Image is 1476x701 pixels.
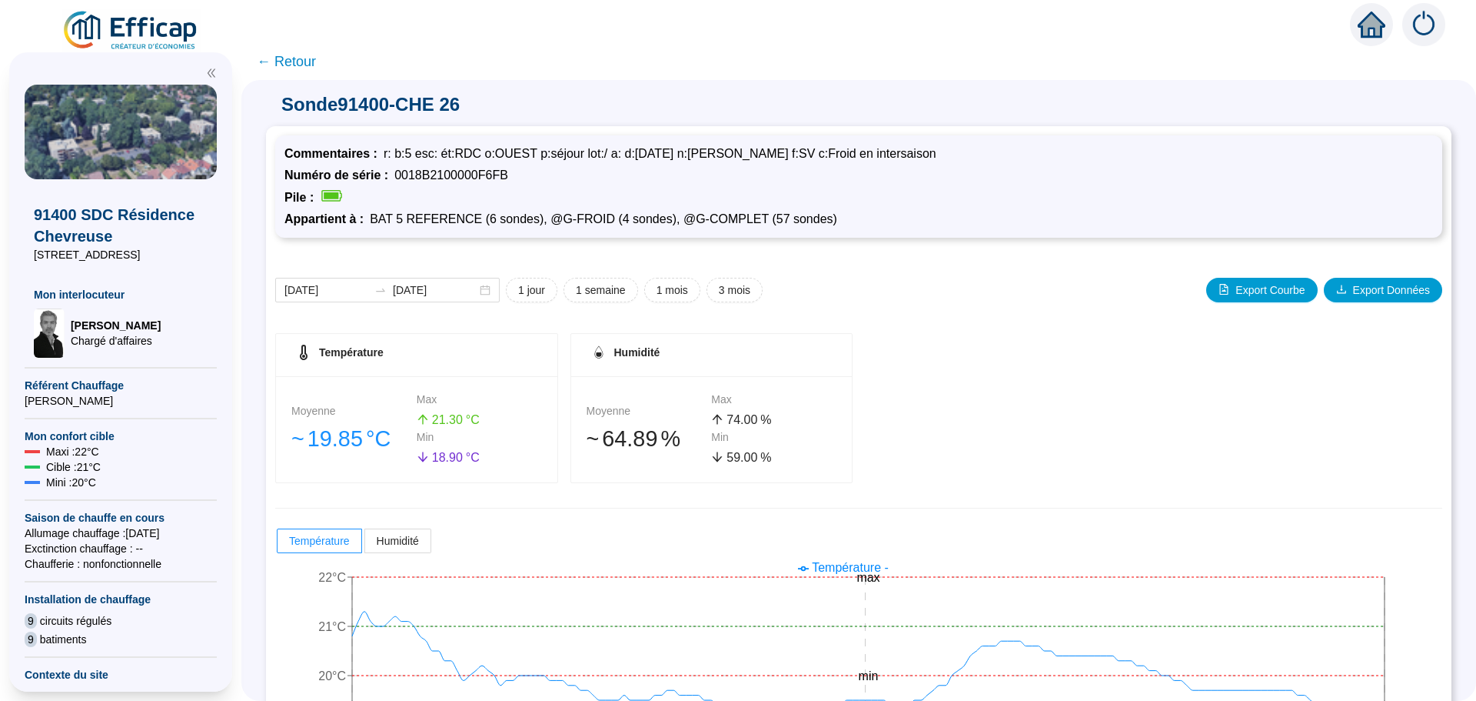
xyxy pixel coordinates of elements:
span: °C [466,449,480,467]
tspan: 21°C [318,620,346,633]
div: Moyenne [587,403,712,419]
span: home [1358,11,1385,38]
span: 21 [432,413,446,426]
button: 3 mois [706,278,763,302]
span: 9 [25,613,37,629]
span: arrow-down [417,451,429,463]
span: 19 [307,426,332,451]
img: efficap energie logo [61,9,201,52]
div: Moyenne [291,403,417,419]
div: Max [417,392,542,408]
span: Cible : 21 °C [46,459,101,475]
span: [PERSON_NAME] [25,393,217,409]
span: double-left [206,68,217,78]
span: 1 mois [657,282,688,299]
span: swap-right [374,284,387,296]
span: r: b:5 esc: ét:RDC o:OUEST p:séjour lot:/ a: d:[DATE] n:[PERSON_NAME] f:SV c:Froid en intersaison [384,147,936,160]
input: Date de début [284,282,368,299]
span: 91400 SDC Résidence Chevreuse [34,204,208,247]
span: °C [466,411,480,429]
span: file-image [1218,284,1229,295]
span: 1 semaine [576,282,626,299]
div: Max [711,392,836,408]
span: 󠁾~ [291,422,304,456]
span: Température [319,346,384,359]
tspan: max [856,571,879,584]
span: 18 [432,451,446,464]
span: to [374,284,387,296]
span: Température - [812,561,889,574]
tspan: min [859,669,879,683]
span: Installation de chauffage [25,592,217,607]
button: 1 semaine [563,278,638,302]
span: ← Retour [257,51,316,72]
span: 0018B2100000F6FB [394,169,508,182]
span: .00 [740,451,757,464]
span: Allumage chauffage : [DATE] [25,526,217,541]
span: Exctinction chauffage : -- [25,541,217,556]
button: Export Données [1324,278,1442,302]
span: Pile : [284,191,320,204]
span: arrow-up [417,413,429,426]
span: Humidité [614,346,660,359]
img: Chargé d'affaires [34,309,65,358]
span: Maxi : 22 °C [46,444,99,459]
span: % [760,449,771,467]
span: Saison de chauffe en cours [25,510,217,526]
span: batiments [40,632,87,647]
span: .30 [446,413,463,426]
button: 1 mois [644,278,700,302]
div: Min [417,429,542,446]
span: .00 [740,413,757,426]
span: 1 jour [518,282,545,299]
img: alerts [1402,3,1445,46]
span: Mon interlocuteur [34,287,208,302]
input: Date de fin [393,282,477,299]
button: 1 jour [506,278,557,302]
div: Min [711,429,836,446]
tspan: 20°C [318,669,346,683]
span: % [760,411,771,429]
span: BAT 5 REFERENCE (6 sondes), @G-FROID (4 sondes), @G-COMPLET (57 sondes) [370,212,837,225]
span: Export Données [1353,282,1430,299]
span: Numéro de série : [284,169,394,182]
span: Commentaires : [284,147,384,160]
span: Contexte du site [25,667,217,683]
span: Sonde 91400-CHE 26 [266,92,1451,117]
span: % [660,422,680,456]
span: [PERSON_NAME] [71,318,161,333]
span: 64 [602,426,627,451]
span: download [1336,284,1347,295]
span: Chargé d'affaires [71,333,161,349]
tspan: 22°C [318,571,346,584]
span: °C [366,422,391,456]
span: Export Courbe [1235,282,1305,299]
span: [STREET_ADDRESS] [34,247,208,262]
span: Chaufferie : non fonctionnelle [25,556,217,572]
span: circuits régulés [40,613,111,629]
span: Humidité [377,535,419,547]
span: Référent Chauffage [25,378,217,393]
span: Température [289,535,350,547]
span: Appartient à : [284,212,370,225]
span: arrow-down [711,451,723,463]
span: Mon confort cible [25,429,217,444]
span: .85 [332,426,363,451]
span: 3 mois [719,282,750,299]
span: arrow-up [711,413,723,426]
span: Mini : 20 °C [46,475,96,490]
span: 󠁾~ [587,422,600,456]
span: .89 [627,426,657,451]
span: .90 [446,451,463,464]
button: Export Courbe [1206,278,1317,302]
span: 9 [25,632,37,647]
span: 59 [726,451,740,464]
span: 74 [726,413,740,426]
